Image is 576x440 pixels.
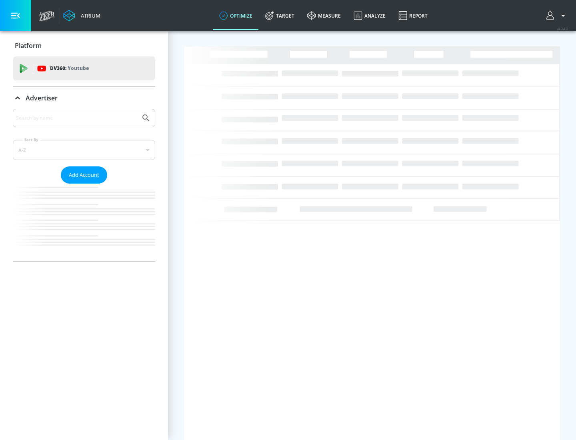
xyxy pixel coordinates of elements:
span: Add Account [69,170,99,180]
a: Atrium [63,10,100,22]
span: v 4.24.0 [557,26,568,31]
p: DV360: [50,64,89,73]
a: optimize [213,1,259,30]
a: measure [301,1,347,30]
p: Youtube [68,64,89,72]
label: Sort By [23,137,40,142]
div: DV360: Youtube [13,56,155,80]
nav: list of Advertiser [13,184,155,261]
div: Platform [13,34,155,57]
div: A-Z [13,140,155,160]
input: Search by name [16,113,137,123]
p: Platform [15,41,42,50]
a: Analyze [347,1,392,30]
a: Target [259,1,301,30]
div: Advertiser [13,109,155,261]
button: Add Account [61,166,107,184]
p: Advertiser [26,94,58,102]
div: Atrium [78,12,100,19]
div: Advertiser [13,87,155,109]
a: Report [392,1,434,30]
